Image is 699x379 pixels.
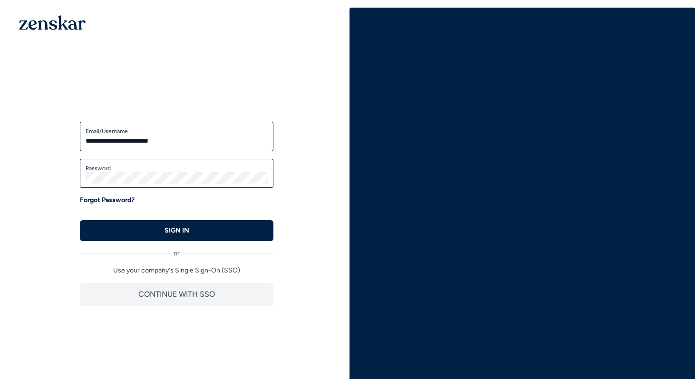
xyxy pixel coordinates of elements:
[86,127,268,135] label: Email/Username
[19,15,86,30] img: 1OGAJ2xQqyY4LXKgY66KYq0eOWRCkrZdAb3gUhuVAqdWPZE9SRJmCz+oDMSn4zDLXe31Ii730ItAGKgCKgCCgCikA4Av8PJUP...
[80,220,273,241] button: SIGN IN
[80,266,273,275] p: Use your company's Single Sign-On (SSO)
[86,165,268,172] label: Password
[80,195,135,205] a: Forgot Password?
[80,283,273,306] button: CONTINUE WITH SSO
[165,226,189,235] p: SIGN IN
[80,241,273,258] div: or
